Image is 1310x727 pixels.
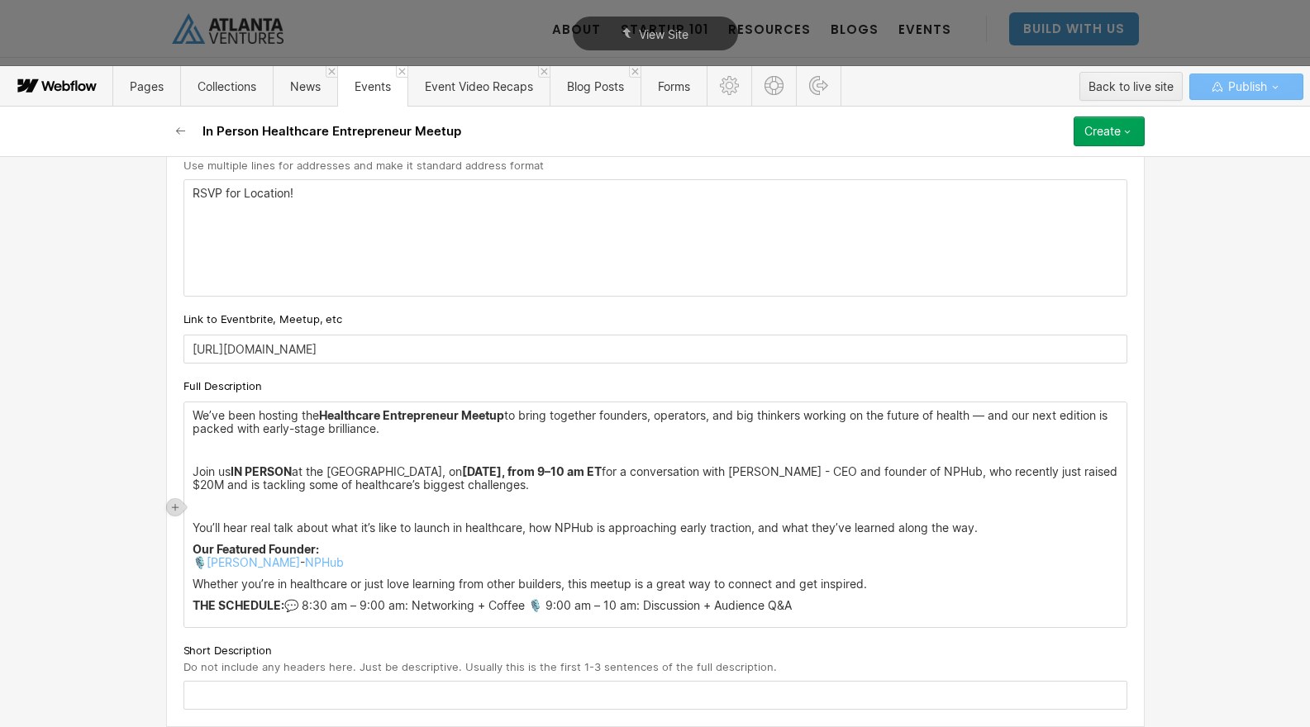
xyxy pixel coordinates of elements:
p: 🎙️ - [193,543,1118,569]
a: Close 'Blog Posts' tab [629,66,641,78]
p: 💬 8:30 am – 9:00 am: Networking + Coffee 🎙️ 9:00 am – 10 am: Discussion + Audience Q&A [193,599,1118,612]
span: Full Description [183,378,262,393]
p: Join us at the [GEOGRAPHIC_DATA], on for a conversation with [PERSON_NAME] - CEO and founder of N... [193,465,1118,492]
p: Whether you’re in healthcare or just love learning from other builders, this meetup is a great wa... [193,577,1118,591]
button: Publish [1189,74,1303,100]
button: Back to live site [1079,72,1183,101]
strong: [DATE], from 9–10 am ET [462,464,602,478]
span: Publish [1225,74,1267,99]
span: Events [355,79,391,93]
strong: Our Featured Founder: [193,542,319,556]
p: We’ve been hosting the to bring together founders, operators, and big thinkers working on the fut... [193,409,1118,435]
strong: IN PERSON [231,464,292,478]
a: Close 'Event Video Recaps' tab [538,66,550,78]
a: NPHub [305,555,344,569]
p: You’ll hear real talk about what it’s like to launch in healthcare, how NPHub is approaching earl... [193,521,1118,535]
div: Create [1084,125,1121,138]
a: Close 'Events' tab [396,66,407,78]
span: View Site [639,27,688,41]
span: Blog Posts [567,79,624,93]
div: Back to live site [1088,74,1174,99]
span: Forms [658,79,690,93]
span: News [290,79,321,93]
a: [PERSON_NAME] [207,555,300,569]
p: ‍ [193,500,1118,513]
span: Short Description [183,643,272,658]
span: Event Video Recaps [425,79,533,93]
strong: Healthcare Entrepreneur Meetup [319,408,504,422]
a: Close 'News' tab [326,66,337,78]
p: RSVP for Location! [193,187,1118,200]
p: ‍ [193,444,1118,457]
strong: THE SCHEDULE: [193,598,284,612]
span: Pages [130,79,164,93]
span: Do not include any headers here. Just be descriptive. Usually this is the first 1-3 sentences of ... [183,660,777,673]
span: Link to Eventbrite, Meetup, etc [183,311,342,326]
button: Create [1074,116,1145,146]
span: Use multiple lines for addresses and make it standard address format [183,159,544,172]
span: Collections [198,79,256,93]
h2: In Person Healthcare Entrepreneur Meetup [202,123,461,140]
